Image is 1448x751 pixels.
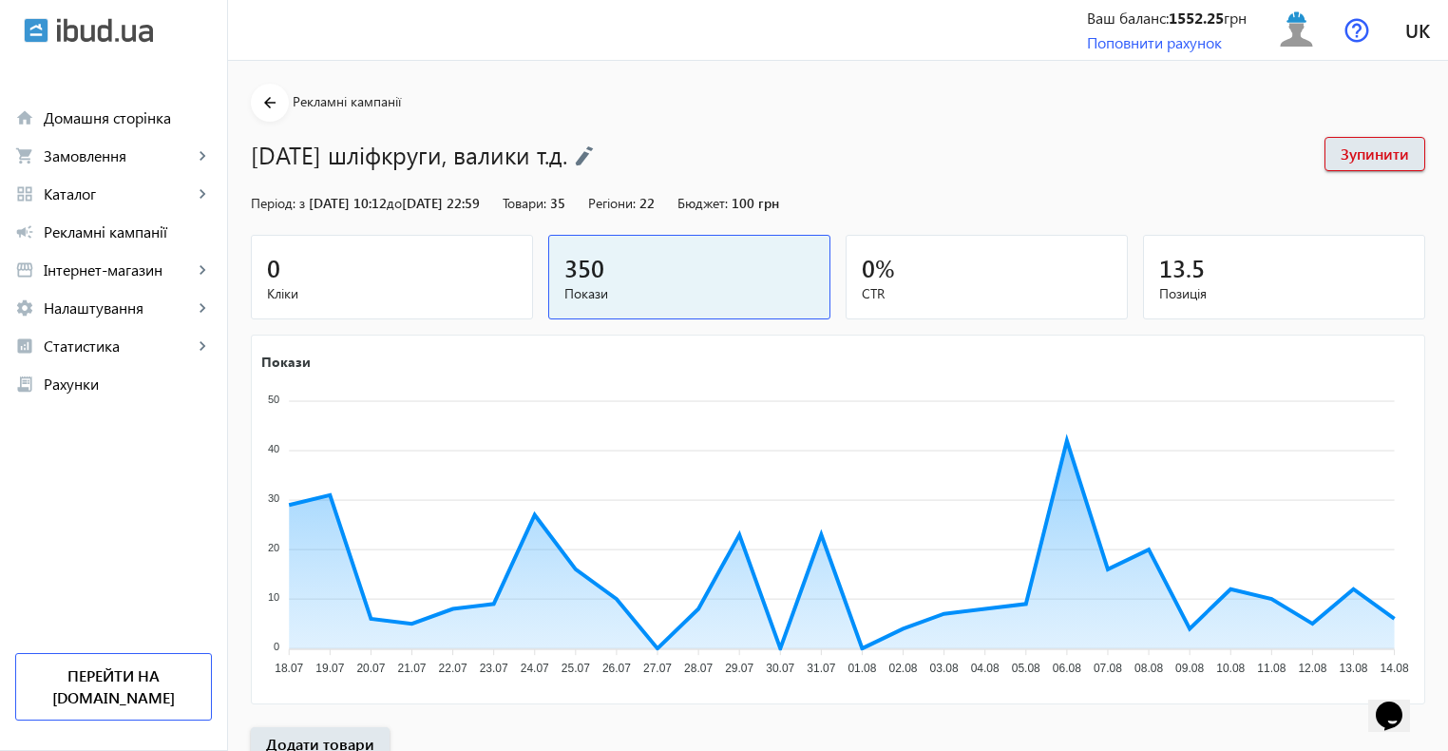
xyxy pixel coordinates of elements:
img: ibud_text.svg [57,18,153,43]
span: 350 [564,252,604,283]
img: ibud.svg [24,18,48,43]
mat-icon: shopping_cart [15,146,34,165]
mat-icon: storefront [15,260,34,279]
tspan: 13.08 [1339,662,1367,675]
iframe: chat widget [1368,675,1429,732]
mat-icon: keyboard_arrow_right [193,298,212,318]
span: до [387,194,402,212]
mat-icon: campaign [15,222,34,241]
b: 1552.25 [1169,8,1224,28]
span: Зупинити [1341,144,1409,164]
tspan: 02.08 [889,662,918,675]
text: Покази [261,352,311,370]
span: Товари: [503,194,546,212]
mat-icon: arrow_back [258,91,282,115]
span: Інтернет-магазин [44,260,193,279]
tspan: 26.07 [602,662,631,675]
tspan: 29.07 [725,662,753,675]
tspan: 20 [268,542,279,553]
tspan: 08.08 [1134,662,1163,675]
img: user.svg [1275,9,1318,51]
mat-icon: keyboard_arrow_right [193,184,212,203]
tspan: 01.08 [848,662,876,675]
span: Статистика [44,337,193,356]
tspan: 20.07 [356,662,385,675]
span: Регіони: [588,194,636,212]
span: Позиція [1159,284,1409,303]
tspan: 04.08 [971,662,1000,675]
mat-icon: keyboard_arrow_right [193,146,212,165]
mat-icon: keyboard_arrow_right [193,260,212,279]
a: Перейти на [DOMAIN_NAME] [15,653,212,721]
span: Налаштування [44,298,193,318]
span: Замовлення [44,146,193,165]
mat-icon: settings [15,298,34,318]
tspan: 18.07 [275,662,303,675]
span: Каталог [44,184,193,203]
span: Покази [564,284,814,303]
span: 100 грн [732,194,779,212]
img: help.svg [1344,18,1369,43]
span: 35 [550,194,565,212]
tspan: 12.08 [1298,662,1326,675]
span: Рахунки [44,375,212,394]
tspan: 23.07 [480,662,508,675]
tspan: 0 [274,641,279,652]
tspan: 10 [268,591,279,603]
tspan: 21.07 [397,662,426,675]
tspan: 30.07 [766,662,794,675]
span: 0 [267,252,280,283]
span: CTR [862,284,1112,303]
span: Період: з [251,194,305,212]
tspan: 27.07 [643,662,672,675]
span: 22 [639,194,655,212]
a: Поповнити рахунок [1087,32,1222,52]
tspan: 24.07 [521,662,549,675]
tspan: 31.07 [807,662,835,675]
mat-icon: analytics [15,337,34,356]
tspan: 03.08 [930,662,959,675]
tspan: 25.07 [562,662,590,675]
span: Бюджет: [677,194,728,212]
tspan: 28.07 [684,662,713,675]
span: [DATE] 10:12 [DATE] 22:59 [309,194,480,212]
mat-icon: receipt_long [15,375,34,394]
button: Зупинити [1324,137,1425,171]
tspan: 50 [268,393,279,404]
tspan: 09.08 [1175,662,1204,675]
tspan: 14.08 [1381,662,1409,675]
mat-icon: keyboard_arrow_right [193,337,212,356]
h1: [DATE] шліфкруги, валики т.д. [251,138,1305,171]
div: Ваш баланс: грн [1087,8,1247,29]
tspan: 40 [268,442,279,453]
span: uk [1405,18,1430,42]
tspan: 22.07 [439,662,467,675]
tspan: 05.08 [1012,662,1040,675]
span: Рекламні кампанії [293,92,401,110]
tspan: 11.08 [1257,662,1286,675]
mat-icon: grid_view [15,184,34,203]
span: Рекламні кампанії [44,222,212,241]
tspan: 30 [268,492,279,504]
tspan: 06.08 [1053,662,1081,675]
span: Домашня сторінка [44,108,212,127]
tspan: 19.07 [315,662,344,675]
span: Кліки [267,284,517,303]
span: % [875,252,895,283]
span: 13.5 [1159,252,1205,283]
tspan: 10.08 [1216,662,1245,675]
tspan: 07.08 [1094,662,1122,675]
span: 0 [862,252,875,283]
mat-icon: home [15,108,34,127]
